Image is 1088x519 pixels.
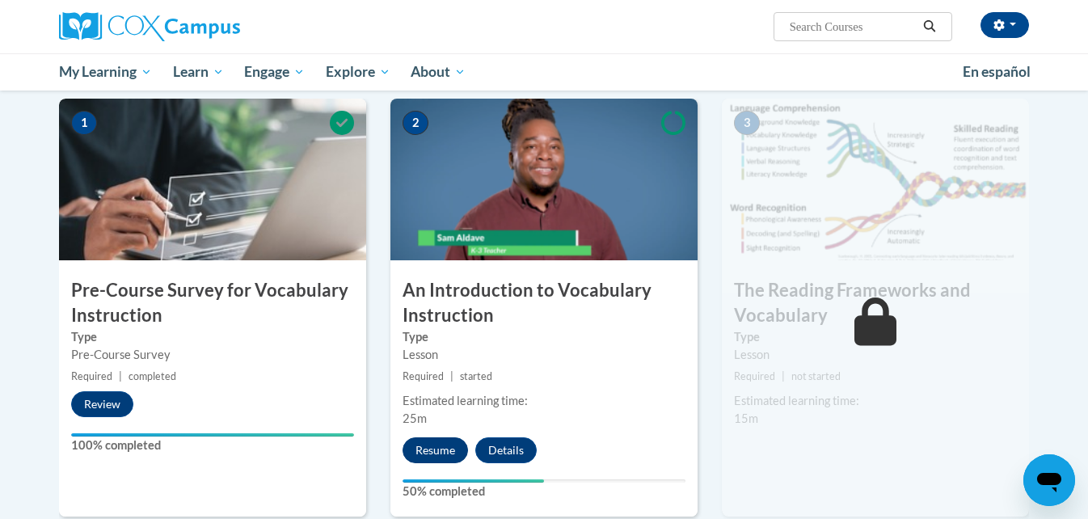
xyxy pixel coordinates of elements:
button: Details [475,437,537,463]
div: Main menu [35,53,1053,91]
h3: An Introduction to Vocabulary Instruction [390,278,698,328]
span: 15m [734,411,758,425]
a: About [401,53,477,91]
span: My Learning [59,62,152,82]
a: Cox Campus [59,12,366,41]
span: completed [129,370,176,382]
span: 25m [403,411,427,425]
span: Required [403,370,444,382]
h3: Pre-Course Survey for Vocabulary Instruction [59,278,366,328]
button: Account Settings [980,12,1029,38]
span: Learn [173,62,224,82]
label: 100% completed [71,437,354,454]
div: Lesson [734,346,1017,364]
div: Estimated learning time: [403,392,685,410]
span: Required [71,370,112,382]
img: Cox Campus [59,12,240,41]
span: 2 [403,111,428,135]
div: Your progress [71,433,354,437]
iframe: Button to launch messaging window [1023,454,1075,506]
a: Explore [315,53,401,91]
button: Search [917,17,942,36]
span: 1 [71,111,97,135]
label: Type [71,328,354,346]
h3: The Reading Frameworks and Vocabulary [722,278,1029,328]
span: started [460,370,492,382]
span: | [119,370,122,382]
img: Course Image [59,99,366,260]
div: Estimated learning time: [734,392,1017,410]
div: Lesson [403,346,685,364]
label: Type [734,328,1017,346]
span: | [450,370,453,382]
span: Engage [244,62,305,82]
img: Course Image [722,99,1029,260]
span: Required [734,370,775,382]
label: 50% completed [403,483,685,500]
button: Resume [403,437,468,463]
div: Pre-Course Survey [71,346,354,364]
span: 3 [734,111,760,135]
label: Type [403,328,685,346]
img: Course Image [390,99,698,260]
span: Explore [326,62,390,82]
a: Engage [234,53,315,91]
div: Your progress [403,479,544,483]
a: My Learning [48,53,162,91]
a: Learn [162,53,234,91]
span: About [411,62,466,82]
span: | [782,370,785,382]
span: not started [791,370,841,382]
button: Review [71,391,133,417]
input: Search Courses [788,17,917,36]
span: En español [963,63,1031,80]
a: En español [952,55,1041,89]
